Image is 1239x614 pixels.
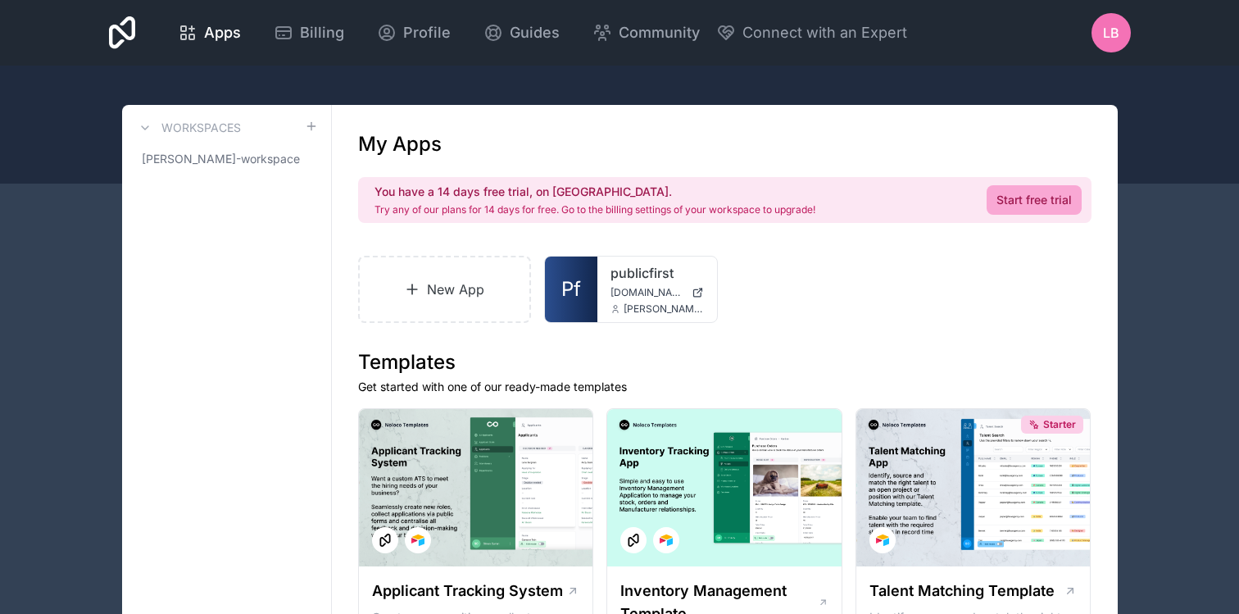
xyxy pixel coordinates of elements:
p: Get started with one of our ready-made templates [358,379,1091,395]
a: New App [358,256,532,323]
span: [PERSON_NAME][EMAIL_ADDRESS][DOMAIN_NAME] [624,302,704,316]
img: Airtable Logo [411,534,424,547]
a: publicfirst [610,263,704,283]
span: Guides [510,21,560,44]
img: Airtable Logo [660,534,673,547]
a: Community [579,15,713,51]
span: Starter [1043,418,1076,431]
span: Connect with an Expert [742,21,907,44]
a: [DOMAIN_NAME] [610,286,704,299]
p: Try any of our plans for 14 days for free. Go to the billing settings of your workspace to upgrade! [374,203,815,216]
h2: You have a 14 days free trial, on [GEOGRAPHIC_DATA]. [374,184,815,200]
a: Profile [364,15,464,51]
h3: Workspaces [161,120,241,136]
h1: Templates [358,349,1091,375]
span: Apps [204,21,241,44]
a: [PERSON_NAME]-workspace [135,144,318,174]
a: Guides [470,15,573,51]
span: Profile [403,21,451,44]
a: Pf [545,257,597,322]
span: Billing [300,21,344,44]
a: Billing [261,15,357,51]
span: [DOMAIN_NAME] [610,286,685,299]
h1: My Apps [358,131,442,157]
span: LB [1103,23,1119,43]
img: Airtable Logo [876,534,889,547]
a: Start free trial [987,185,1082,215]
a: Workspaces [135,118,241,138]
h1: Applicant Tracking System [372,580,563,603]
h1: Talent Matching Template [869,580,1055,603]
span: Pf [561,276,581,302]
button: Connect with an Expert [716,21,907,44]
span: [PERSON_NAME]-workspace [142,151,300,167]
span: Community [619,21,700,44]
a: Apps [165,15,254,51]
